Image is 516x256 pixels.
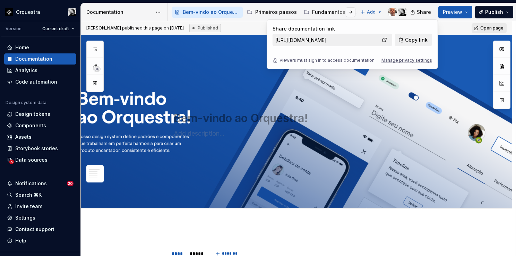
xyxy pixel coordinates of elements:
div: Code automation [15,78,57,85]
div: Design system data [6,100,46,105]
a: Documentation [4,53,76,65]
button: Help [4,235,76,246]
p: Viewers must sign in to access documentation. [279,58,376,63]
div: Orquestra [16,9,40,16]
div: Published [189,24,221,32]
span: Copy link [405,36,428,43]
div: Search ⌘K [15,191,42,198]
span: Preview [443,9,462,16]
span: published this page on [DATE] [86,25,184,31]
span: Open page [480,25,504,31]
div: Documentation [86,9,152,16]
div: Data sources [15,156,48,163]
a: Components [4,120,76,131]
button: Contact support [4,224,76,235]
img: Gustavo [388,8,397,16]
button: Manage privacy settings [381,58,432,63]
span: 36 [93,66,101,72]
button: Current draft [39,24,78,34]
button: Copy link [395,34,432,46]
img: Lucas Angelo Marim [398,8,406,16]
span: [PERSON_NAME] [86,25,121,31]
a: Home [4,42,76,53]
div: Design tokens [15,111,50,118]
div: Analytics [15,67,37,74]
button: Preview [438,6,472,18]
div: Invite team [15,203,42,210]
a: Data sources [4,154,76,165]
button: Add [358,7,384,17]
span: Current draft [42,26,69,32]
a: Storybook stories [4,143,76,154]
div: Primeiros passos [255,9,297,16]
div: Assets [15,134,32,140]
a: Primeiros passos [244,7,300,18]
div: Components [15,122,46,129]
a: Assets [4,131,76,143]
div: Version [6,26,21,32]
span: Publish [485,9,503,16]
img: Lucas Angelo Marim [68,8,76,16]
p: Share documentation link [273,25,392,32]
button: OrquestraLucas Angelo Marim [1,5,79,19]
button: Share [407,6,436,18]
div: Fundamentos [312,9,345,16]
div: Notifications [15,180,47,187]
a: Design tokens [4,109,76,120]
a: Fundamentos [301,7,348,18]
span: Share [417,9,431,16]
div: Bem-vindo ao Orquestra! [183,9,240,16]
div: Documentation [15,56,52,62]
a: Bem-vindo ao Orquestra! [172,7,243,18]
a: Analytics [4,65,76,76]
span: Add [367,9,376,15]
a: Code automation [4,76,76,87]
div: Settings [15,214,35,221]
span: 20 [67,181,74,186]
button: Notifications20 [4,178,76,189]
div: Storybook stories [15,145,58,152]
textarea: Bem-vindo ao Orquestra! [172,110,435,127]
button: Search ⌘K [4,189,76,200]
div: Page tree [172,5,357,19]
a: Open page [472,23,507,33]
img: 2d16a307-6340-4442-b48d-ad77c5bc40e7.png [5,8,13,16]
div: Help [15,237,26,244]
a: Invite team [4,201,76,212]
div: Home [15,44,29,51]
div: Contact support [15,226,54,233]
a: Settings [4,212,76,223]
button: Publish [475,6,513,18]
